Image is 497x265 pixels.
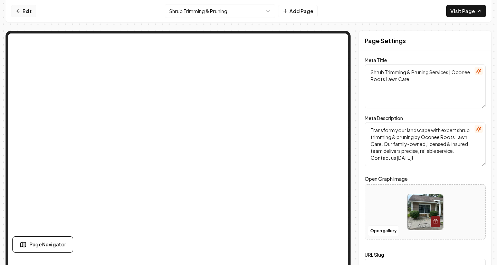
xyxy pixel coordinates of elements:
span: Page Navigator [29,241,66,248]
a: Visit Page [446,5,486,17]
button: Add Page [278,5,318,17]
label: URL Slug [365,252,384,258]
label: Meta Description [365,115,403,121]
img: image [408,194,443,230]
label: Meta Title [365,57,387,63]
a: Exit [11,5,36,17]
button: Page Navigator [12,236,73,253]
label: Open Graph Image [365,175,486,183]
button: Open gallery [368,225,399,236]
h2: Page Settings [365,36,406,46]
